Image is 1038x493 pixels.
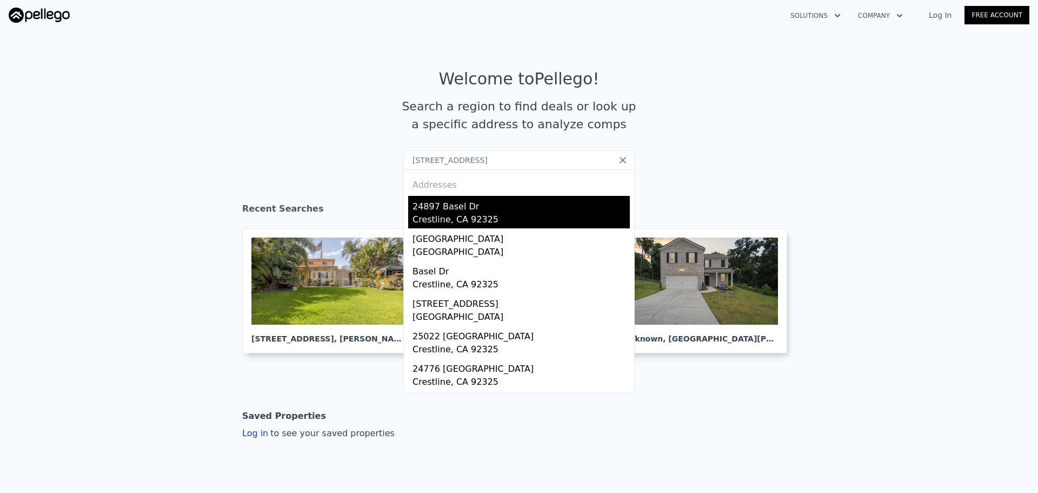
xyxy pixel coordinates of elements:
span: to see your saved properties [268,428,395,438]
div: [STREET_ADDRESS] , [PERSON_NAME] [251,325,406,344]
a: Free Account [964,6,1029,24]
button: Solutions [782,6,849,25]
a: Unknown, [GEOGRAPHIC_DATA][PERSON_NAME] [614,228,796,353]
div: Unknown , [GEOGRAPHIC_DATA][PERSON_NAME] [623,325,778,344]
div: 25022 [GEOGRAPHIC_DATA] [412,326,630,343]
div: 24897 Basel Dr [412,196,630,213]
div: [GEOGRAPHIC_DATA] [412,246,630,261]
div: Crestline, CA 92325 [412,213,630,228]
div: 24776 [GEOGRAPHIC_DATA] [412,358,630,376]
div: Recent Searches [242,194,796,228]
div: Saved Properties [242,405,326,427]
div: Crestline, CA 92325 [412,376,630,391]
button: Company [849,6,911,25]
div: 24763 [GEOGRAPHIC_DATA] [412,391,630,408]
div: Log in [242,427,395,440]
a: [STREET_ADDRESS], [PERSON_NAME] [242,228,424,353]
div: [GEOGRAPHIC_DATA] [412,228,630,246]
img: Pellego [9,8,70,23]
a: Log In [916,10,964,21]
div: [STREET_ADDRESS] [412,293,630,311]
div: Addresses [408,170,630,196]
div: Search a region to find deals or look up a specific address to analyze comps [398,97,640,133]
div: [GEOGRAPHIC_DATA] [412,311,630,326]
div: Basel Dr [412,261,630,278]
input: Search an address or region... [403,150,635,170]
div: Welcome to Pellego ! [439,69,600,89]
div: Crestline, CA 92325 [412,278,630,293]
div: Crestline, CA 92325 [412,343,630,358]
